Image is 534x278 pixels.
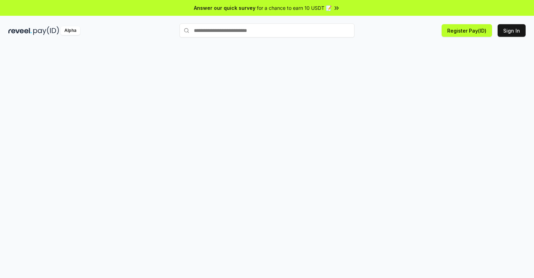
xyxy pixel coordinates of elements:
[8,26,32,35] img: reveel_dark
[498,24,526,37] button: Sign In
[61,26,80,35] div: Alpha
[442,24,492,37] button: Register Pay(ID)
[257,4,332,12] span: for a chance to earn 10 USDT 📝
[33,26,59,35] img: pay_id
[194,4,255,12] span: Answer our quick survey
